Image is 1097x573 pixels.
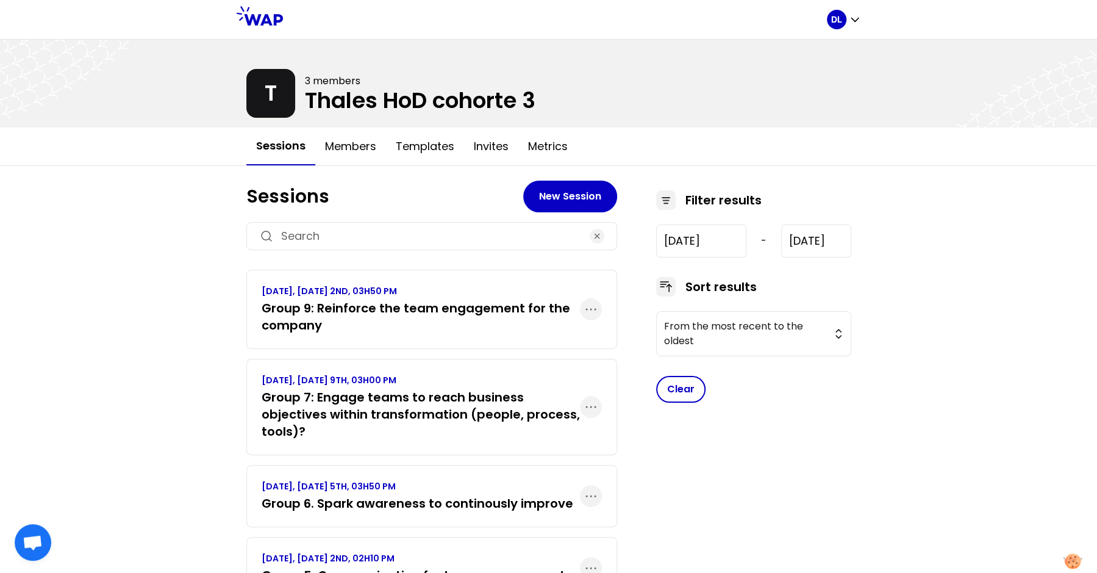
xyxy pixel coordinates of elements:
button: New Session [523,181,617,212]
div: Ouvrir le chat [15,524,51,561]
p: DL [831,13,842,26]
p: [DATE], [DATE] 2ND, 03H50 PM [262,285,580,297]
button: Sessions [246,128,315,165]
input: Search [281,228,582,245]
h3: Group 7: Engage teams to reach business objectives within transformation (people, process, tools)? [262,389,580,440]
a: [DATE], [DATE] 2ND, 03H50 PMGroup 9: Reinforce the team engagement for the company [262,285,580,334]
button: Templates [386,128,464,165]
h3: Group 9: Reinforce the team engagement for the company [262,300,580,334]
span: From the most recent to the oldest [664,319,826,348]
p: [DATE], [DATE] 5TH, 03H50 PM [262,480,573,492]
button: Invites [464,128,518,165]
p: [DATE], [DATE] 9TH, 03H00 PM [262,374,580,386]
p: [DATE], [DATE] 2ND, 02H10 PM [262,552,565,564]
button: Clear [656,376,706,403]
a: [DATE], [DATE] 5TH, 03H50 PMGroup 6. Spark awareness to continously improve [262,480,573,512]
h3: Sort results [685,278,757,295]
button: Members [315,128,386,165]
h3: Filter results [685,192,762,209]
button: DL [827,10,861,29]
h3: Group 6. Spark awareness to continously improve [262,495,573,512]
input: YYYY-M-D [781,225,851,258]
h1: Sessions [246,186,523,207]
span: - [761,234,766,248]
button: Metrics [518,128,577,165]
input: YYYY-M-D [656,225,747,258]
a: [DATE], [DATE] 9TH, 03H00 PMGroup 7: Engage teams to reach business objectives within transformat... [262,374,580,440]
button: From the most recent to the oldest [656,311,851,356]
